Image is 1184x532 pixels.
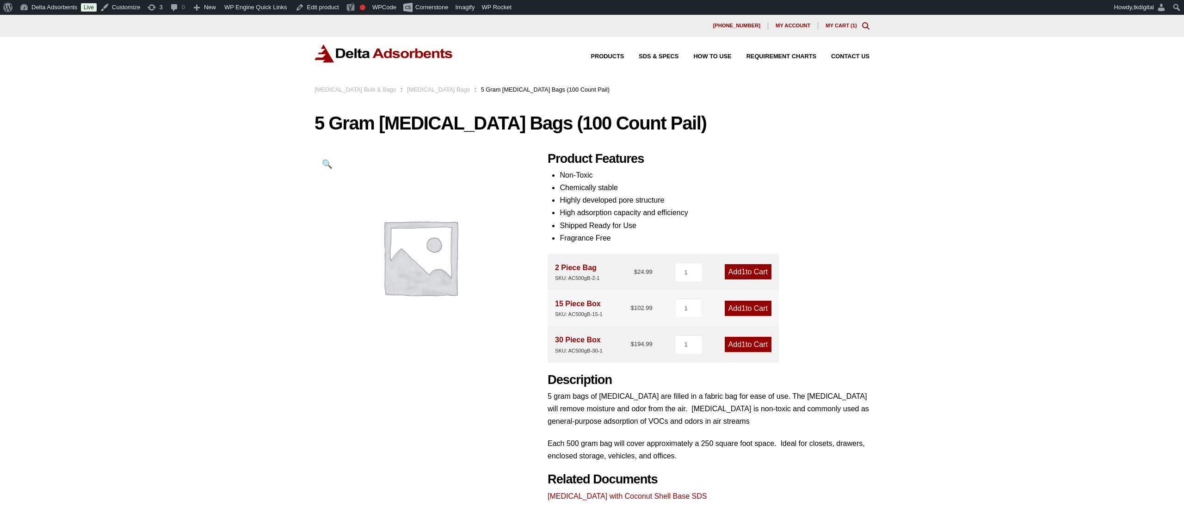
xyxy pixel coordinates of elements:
[555,274,599,283] div: SKU: AC500gB-2-1
[826,23,857,28] a: My Cart (1)
[725,337,771,352] a: Add1to Cart
[548,372,869,388] h2: Description
[314,151,525,362] img: Awaiting product image
[314,44,453,62] img: Delta Adsorbents
[560,206,869,219] li: High adsorption capacity and efficiency
[768,22,818,30] a: My account
[725,264,771,279] a: Add1to Cart
[560,181,869,194] li: Chemically stable
[631,304,653,311] bdi: 102.99
[639,54,678,60] span: SDS & SPECS
[816,54,869,60] a: Contact Us
[555,261,599,283] div: 2 Piece Bag
[1134,4,1154,11] span: tkdigital
[741,340,746,348] span: 1
[591,54,624,60] span: Products
[631,304,634,311] span: $
[481,86,610,93] span: 5 Gram [MEDICAL_DATA] Bags (100 Count Pail)
[401,86,403,93] span: :
[555,346,603,355] div: SKU: AC500gB-30-1
[555,334,603,355] div: 30 Piece Box
[576,54,624,60] a: Products
[631,340,634,347] span: $
[732,54,816,60] a: Requirement Charts
[548,151,869,167] h2: Product Features
[634,268,653,275] bdi: 24.99
[560,219,869,232] li: Shipped Ready for Use
[548,390,869,428] p: 5 gram bags of [MEDICAL_DATA] are filled in a fabric bag for ease of use. The [MEDICAL_DATA] will...
[634,268,637,275] span: $
[314,86,396,93] a: [MEDICAL_DATA] Bulk & Bags
[314,151,340,177] a: View full-screen image gallery
[560,194,869,206] li: Highly developed pore structure
[560,232,869,244] li: Fragrance Free
[560,169,869,181] li: Non-Toxic
[81,3,97,12] a: Live
[407,86,470,93] a: [MEDICAL_DATA] Bags
[360,5,365,10] div: Needs improvement
[705,22,768,30] a: [PHONE_NUMBER]
[548,437,869,462] p: Each 500 gram bag will cover approximately a 250 square foot space. Ideal for closets, drawers, e...
[741,268,746,276] span: 1
[624,54,678,60] a: SDS & SPECS
[776,23,810,28] span: My account
[322,159,333,169] span: 🔍
[725,301,771,316] a: Add1to Cart
[555,297,603,319] div: 15 Piece Box
[693,54,731,60] span: How to Use
[555,310,603,319] div: SKU: AC500gB-15-1
[631,340,653,347] bdi: 194.99
[475,86,476,93] span: :
[548,492,707,500] a: [MEDICAL_DATA] with Coconut Shell Base SDS
[741,304,746,312] span: 1
[314,113,869,133] h1: 5 Gram [MEDICAL_DATA] Bags (100 Count Pail)
[746,54,816,60] span: Requirement Charts
[862,22,869,30] div: Toggle Modal Content
[713,23,760,28] span: [PHONE_NUMBER]
[831,54,869,60] span: Contact Us
[678,54,731,60] a: How to Use
[852,23,855,28] span: 1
